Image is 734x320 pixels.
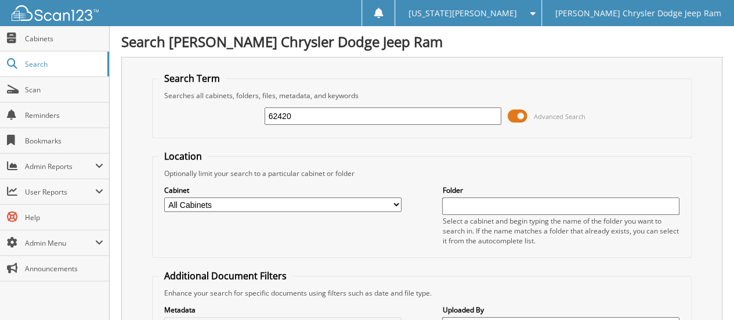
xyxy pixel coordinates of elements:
div: Searches all cabinets, folders, files, metadata, and keywords [158,91,685,100]
label: Cabinet [164,185,402,195]
label: Uploaded By [442,305,679,315]
label: Metadata [164,305,402,315]
legend: Location [158,150,208,163]
span: Cabinets [25,34,103,44]
div: Enhance your search for specific documents using filters such as date and file type. [158,288,685,298]
label: Folder [442,185,679,195]
span: Help [25,213,103,222]
span: Search [25,59,102,69]
legend: Additional Document Filters [158,269,292,282]
span: Announcements [25,264,103,274]
img: scan123-logo-white.svg [12,5,99,21]
span: Advanced Search [533,112,585,121]
div: Select a cabinet and begin typing the name of the folder you want to search in. If the name match... [442,216,679,246]
legend: Search Term [158,72,226,85]
span: Scan [25,85,103,95]
div: Optionally limit your search to a particular cabinet or folder [158,168,685,178]
span: Admin Menu [25,238,95,248]
span: [US_STATE][PERSON_NAME] [408,10,517,17]
span: [PERSON_NAME] Chrysler Dodge Jeep Ram [555,10,721,17]
span: Reminders [25,110,103,120]
h1: Search [PERSON_NAME] Chrysler Dodge Jeep Ram [121,32,722,51]
span: Bookmarks [25,136,103,146]
span: User Reports [25,187,95,197]
span: Admin Reports [25,161,95,171]
iframe: Chat Widget [676,264,734,320]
